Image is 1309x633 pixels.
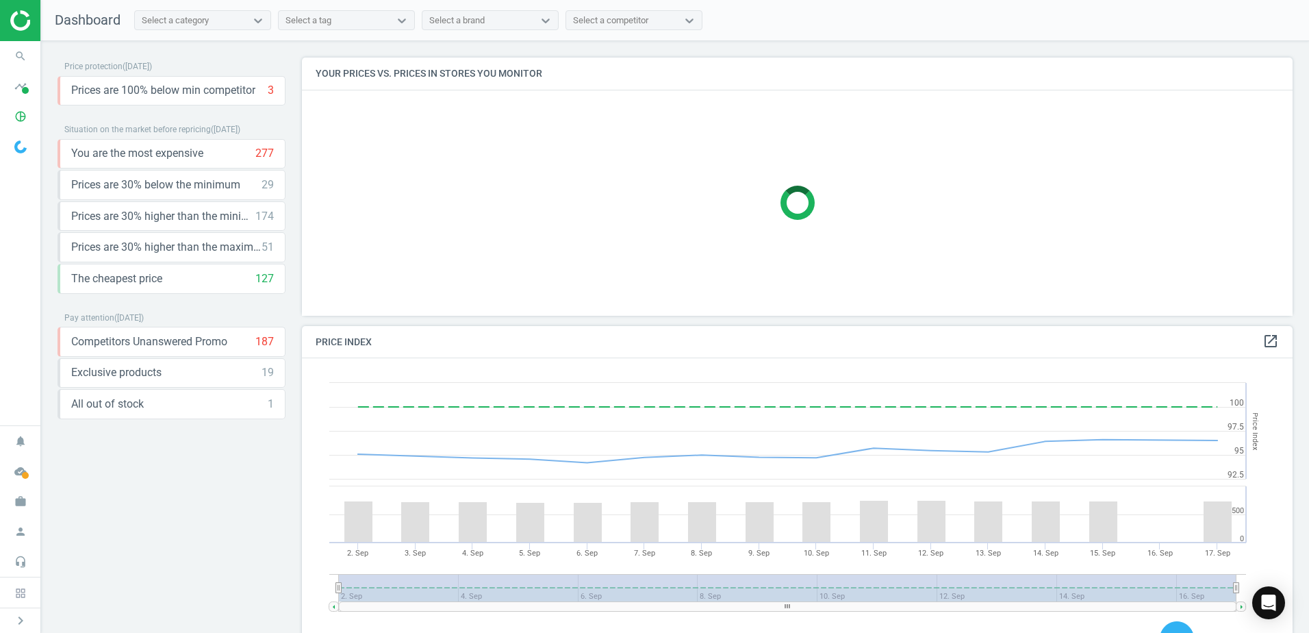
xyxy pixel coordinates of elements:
[1147,549,1173,558] tspan: 16. Sep
[64,62,123,71] span: Price protection
[576,549,598,558] tspan: 6. Sep
[804,549,829,558] tspan: 10. Sep
[976,549,1001,558] tspan: 13. Sep
[302,326,1293,358] h4: Price Index
[1262,333,1279,351] a: open_in_new
[268,83,274,98] div: 3
[262,365,274,380] div: 19
[211,125,240,134] span: ( [DATE] )
[302,58,1293,90] h4: Your prices vs. prices in stores you monitor
[347,549,368,558] tspan: 2. Sep
[634,549,655,558] tspan: 7. Sep
[1232,506,1244,515] text: 500
[8,458,34,484] i: cloud_done
[748,549,770,558] tspan: 9. Sep
[255,334,274,349] div: 187
[64,313,114,323] span: Pay attention
[3,612,38,630] button: chevron_right
[262,177,274,193] div: 29
[8,73,34,99] i: timeline
[64,125,211,134] span: Situation on the market before repricing
[55,12,120,28] span: Dashboard
[71,83,255,98] span: Prices are 100% below min competitor
[10,10,107,31] img: ajHJNr6hYgQAAAAASUVORK5CYII=
[918,549,943,558] tspan: 12. Sep
[71,271,162,286] span: The cheapest price
[255,146,274,161] div: 277
[405,549,426,558] tspan: 3. Sep
[71,177,240,193] span: Prices are 30% below the minimum
[8,43,34,69] i: search
[71,240,262,255] span: Prices are 30% higher than the maximal
[1228,470,1244,480] text: 92.5
[462,549,483,558] tspan: 4. Sep
[1228,422,1244,432] text: 97.5
[12,612,29,629] i: chevron_right
[71,397,144,412] span: All out of stock
[255,209,274,224] div: 174
[1234,446,1244,456] text: 95
[1251,412,1260,450] tspan: Price Index
[1033,549,1058,558] tspan: 14. Sep
[1205,549,1230,558] tspan: 17. Sep
[8,428,34,454] i: notifications
[1262,333,1279,349] i: open_in_new
[262,240,274,255] div: 51
[123,62,152,71] span: ( [DATE] )
[429,14,485,27] div: Select a brand
[71,146,203,161] span: You are the most expensive
[519,549,540,558] tspan: 5. Sep
[1230,398,1244,408] text: 100
[573,14,648,27] div: Select a competitor
[861,549,887,558] tspan: 11. Sep
[8,488,34,514] i: work
[1252,586,1285,619] div: Open Intercom Messenger
[71,209,255,224] span: Prices are 30% higher than the minimum
[255,271,274,286] div: 127
[1090,549,1115,558] tspan: 15. Sep
[71,334,227,349] span: Competitors Unanswered Promo
[142,14,209,27] div: Select a category
[8,549,34,575] i: headset_mic
[1240,534,1244,543] text: 0
[268,397,274,412] div: 1
[71,365,162,380] span: Exclusive products
[285,14,331,27] div: Select a tag
[114,313,144,323] span: ( [DATE] )
[8,103,34,129] i: pie_chart_outlined
[14,140,27,153] img: wGWNvw8QSZomAAAAABJRU5ErkJggg==
[8,519,34,545] i: person
[691,549,712,558] tspan: 8. Sep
